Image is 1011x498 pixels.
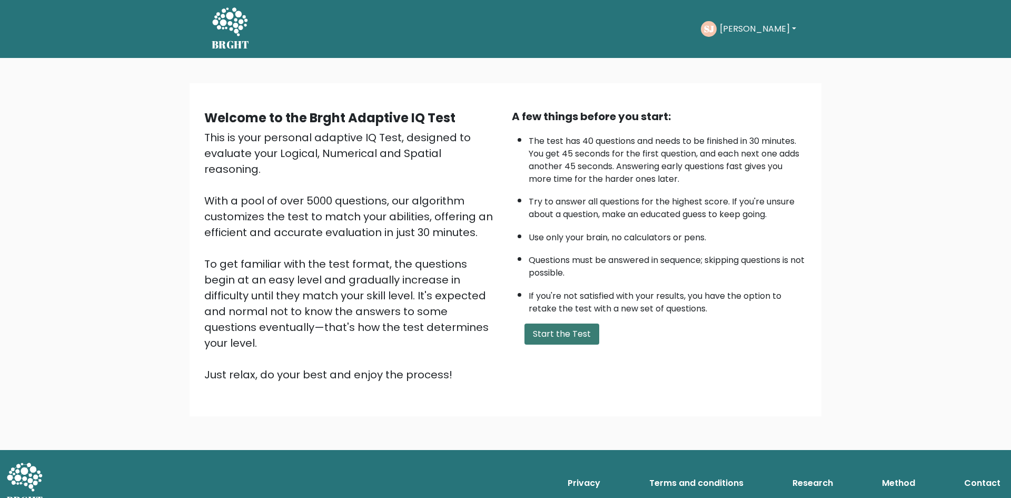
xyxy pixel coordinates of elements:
[204,109,455,126] b: Welcome to the Brght Adaptive IQ Test
[529,226,807,244] li: Use only your brain, no calculators or pens.
[204,130,499,383] div: This is your personal adaptive IQ Test, designed to evaluate your Logical, Numerical and Spatial ...
[529,130,807,185] li: The test has 40 questions and needs to be finished in 30 minutes. You get 45 seconds for the firs...
[788,473,837,494] a: Research
[878,473,919,494] a: Method
[563,473,604,494] a: Privacy
[529,190,807,221] li: Try to answer all questions for the highest score. If you're unsure about a question, make an edu...
[212,38,250,51] h5: BRGHT
[717,22,799,36] button: [PERSON_NAME]
[512,109,807,124] div: A few things before you start:
[960,473,1005,494] a: Contact
[703,23,713,35] text: SJ
[212,4,250,54] a: BRGHT
[529,285,807,315] li: If you're not satisfied with your results, you have the option to retake the test with a new set ...
[529,249,807,279] li: Questions must be answered in sequence; skipping questions is not possible.
[645,473,748,494] a: Terms and conditions
[524,324,599,345] button: Start the Test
